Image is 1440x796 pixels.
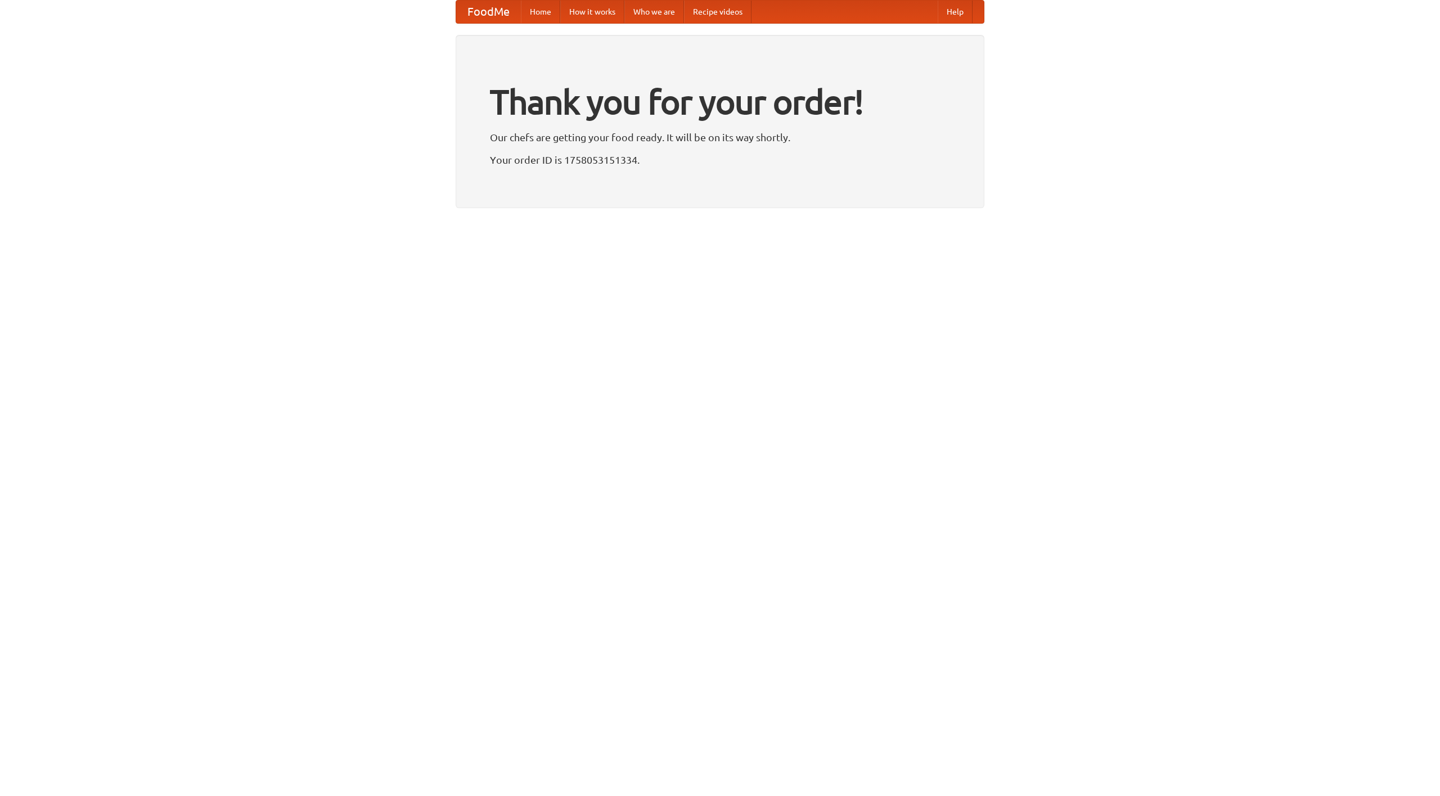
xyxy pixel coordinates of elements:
a: How it works [560,1,624,23]
p: Your order ID is 1758053151334. [490,151,950,168]
a: Who we are [624,1,684,23]
a: Help [938,1,973,23]
a: Recipe videos [684,1,751,23]
p: Our chefs are getting your food ready. It will be on its way shortly. [490,129,950,146]
a: FoodMe [456,1,521,23]
a: Home [521,1,560,23]
h1: Thank you for your order! [490,75,950,129]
